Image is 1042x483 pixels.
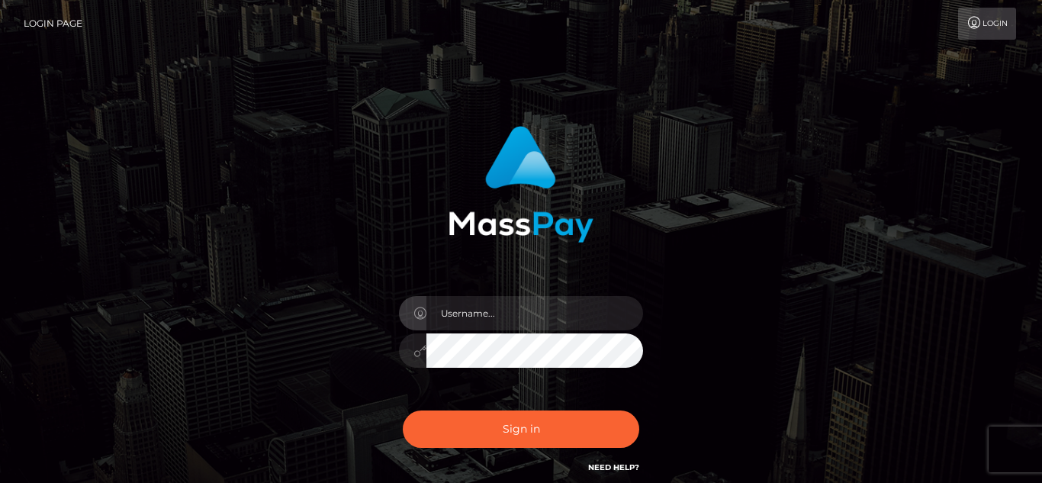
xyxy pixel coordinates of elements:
a: Need Help? [588,462,639,472]
button: Sign in [403,411,639,448]
a: Login Page [24,8,82,40]
input: Username... [426,296,643,330]
a: Login [958,8,1016,40]
img: MassPay Login [449,126,593,243]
